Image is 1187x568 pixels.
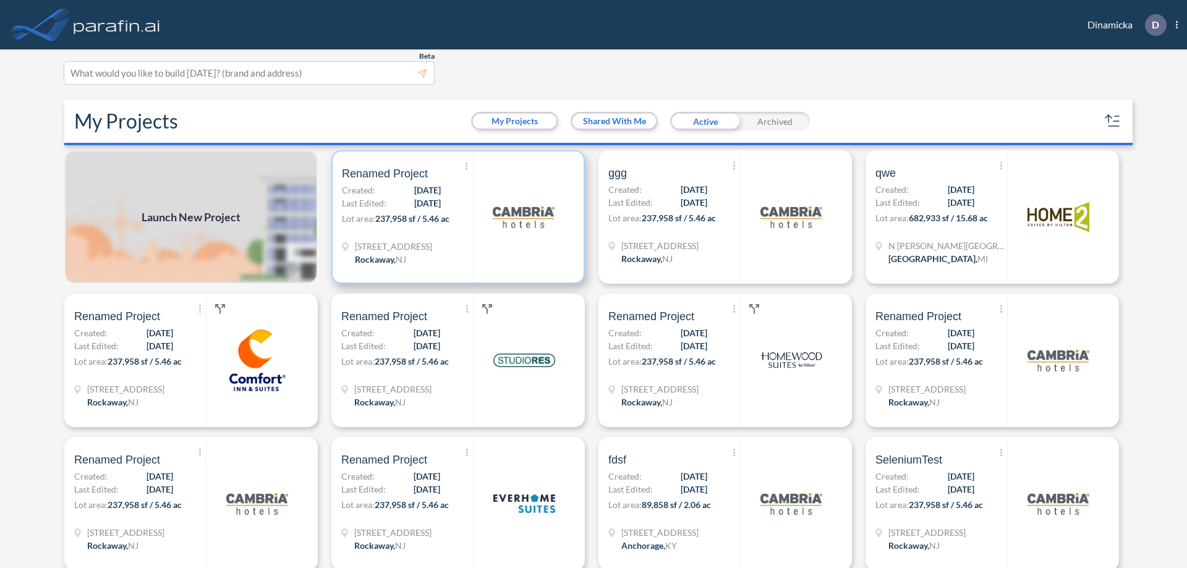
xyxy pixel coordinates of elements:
span: 321 Mt Hope Ave [355,240,432,253]
span: 321 Mt Hope Ave [888,383,966,396]
span: Last Edited: [875,339,920,352]
span: Rockaway , [87,540,128,551]
img: logo [493,473,555,535]
span: Created: [875,183,909,196]
span: Lot area: [875,356,909,367]
span: Last Edited: [608,339,653,352]
span: Last Edited: [342,197,386,210]
span: Lot area: [608,356,642,367]
span: 682,933 sf / 15.68 ac [909,213,988,223]
img: logo [71,12,163,37]
div: Dinamicka [1069,14,1178,36]
span: 237,958 sf / 5.46 ac [642,356,716,367]
div: Rockaway, NJ [621,252,673,265]
span: 237,958 sf / 5.46 ac [375,356,449,367]
span: Rockaway , [621,397,662,407]
span: qwe [875,166,896,180]
img: logo [1027,473,1089,535]
span: Last Edited: [341,339,386,352]
span: Anchorage , [621,540,665,551]
span: Created: [342,184,375,197]
span: Rockaway , [888,397,929,407]
span: N Wyndham Hill Dr NE [888,239,1006,252]
span: 321 Mt Hope Ave [87,383,164,396]
span: Renamed Project [608,309,694,324]
span: Beta [419,51,435,61]
span: [DATE] [147,339,173,352]
span: Rockaway , [355,254,396,265]
span: Lot area: [875,499,909,510]
span: Last Edited: [74,339,119,352]
button: sort [1103,111,1123,131]
span: 237,958 sf / 5.46 ac [375,499,449,510]
span: [DATE] [948,183,974,196]
span: NJ [396,254,406,265]
span: NJ [395,540,406,551]
span: Created: [74,326,108,339]
span: [DATE] [681,483,707,496]
span: NJ [395,397,406,407]
span: Rockaway , [888,540,929,551]
span: [DATE] [681,470,707,483]
img: logo [493,329,555,391]
span: Created: [341,326,375,339]
img: logo [226,329,288,391]
span: Created: [74,470,108,483]
span: [DATE] [948,470,974,483]
span: Lot area: [875,213,909,223]
div: Archived [740,112,810,130]
span: [DATE] [948,483,974,496]
span: 321 Mt Hope Ave [888,526,966,539]
span: 321 Mt Hope Ave [354,526,432,539]
span: Renamed Project [341,452,427,467]
span: [DATE] [414,339,440,352]
span: Lot area: [342,213,375,224]
span: [DATE] [681,183,707,196]
div: Rockaway, NJ [87,396,138,409]
span: NJ [929,397,940,407]
div: Rockaway, NJ [888,539,940,552]
span: Launch New Project [142,209,240,226]
span: Renamed Project [342,166,428,181]
span: [DATE] [414,197,441,210]
div: Rockaway, NJ [354,539,406,552]
span: Created: [875,470,909,483]
span: Last Edited: [341,483,386,496]
span: Lot area: [608,213,642,223]
span: Last Edited: [875,196,920,209]
span: Lot area: [74,499,108,510]
span: Lot area: [608,499,642,510]
img: logo [760,186,822,248]
span: 89,858 sf / 2.06 ac [642,499,711,510]
span: 321 Mt Hope Ave [621,239,699,252]
span: [DATE] [948,326,974,339]
p: D [1152,19,1159,30]
div: Anchorage, KY [621,539,677,552]
span: 321 Mt Hope Ave [621,383,699,396]
div: Rockaway, NJ [888,396,940,409]
span: NJ [128,540,138,551]
span: Renamed Project [74,452,160,467]
span: 321 Mt Hope Ave [87,526,164,539]
span: Lot area: [341,356,375,367]
span: [DATE] [147,326,173,339]
span: [GEOGRAPHIC_DATA] , [888,253,977,264]
span: 1899 Evergreen Rd [621,526,699,539]
span: NJ [662,253,673,264]
img: logo [1027,329,1089,391]
img: logo [760,473,822,535]
span: Created: [608,470,642,483]
div: Rockaway, NJ [87,539,138,552]
span: Last Edited: [74,483,119,496]
span: 237,958 sf / 5.46 ac [108,356,182,367]
span: Last Edited: [875,483,920,496]
span: 237,958 sf / 5.46 ac [642,213,716,223]
span: 237,958 sf / 5.46 ac [909,356,983,367]
span: Created: [875,326,909,339]
span: [DATE] [414,184,441,197]
span: [DATE] [147,470,173,483]
div: Rockaway, NJ [355,253,406,266]
h2: My Projects [74,109,178,133]
span: SeleniumTest [875,452,942,467]
span: 321 Mt Hope Ave [354,383,432,396]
